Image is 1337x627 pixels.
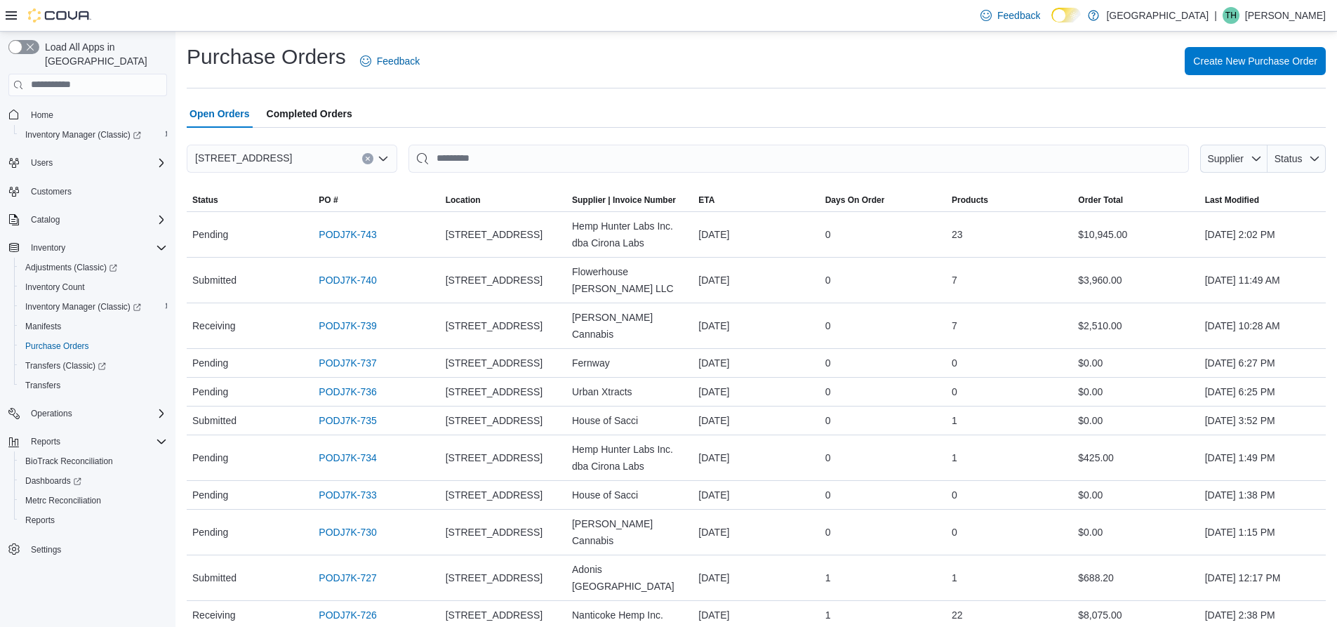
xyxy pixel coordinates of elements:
[825,194,885,206] span: Days On Order
[20,279,167,296] span: Inventory Count
[8,99,167,596] nav: Complex example
[20,338,167,355] span: Purchase Orders
[20,279,91,296] a: Inventory Count
[1072,407,1199,435] div: $0.00
[31,186,72,197] span: Customers
[25,541,67,558] a: Settings
[14,376,173,395] button: Transfers
[25,301,141,312] span: Inventory Manager (Classic)
[1245,7,1326,24] p: [PERSON_NAME]
[20,492,107,509] a: Metrc Reconciliation
[25,405,78,422] button: Operations
[319,383,376,400] a: PODJ7K-736
[446,569,543,586] span: [STREET_ADDRESS]
[1072,312,1199,340] div: $2,510.00
[566,378,693,406] div: Urban Xtracts
[189,100,250,128] span: Open Orders
[14,336,173,356] button: Purchase Orders
[440,189,566,211] button: Location
[693,312,819,340] div: [DATE]
[566,349,693,377] div: Fernway
[566,407,693,435] div: House of Sacci
[192,569,237,586] span: Submitted
[698,194,714,206] span: ETA
[25,495,101,506] span: Metrc Reconciliation
[566,258,693,303] div: Flowerhouse [PERSON_NAME] LLC
[566,303,693,348] div: [PERSON_NAME] Cannabis
[3,105,173,125] button: Home
[25,321,61,332] span: Manifests
[693,266,819,294] div: [DATE]
[25,107,59,124] a: Home
[31,157,53,169] span: Users
[1223,7,1239,24] div: Tom Hayden
[14,277,173,297] button: Inventory Count
[446,355,543,371] span: [STREET_ADDRESS]
[1185,47,1326,75] button: Create New Purchase Order
[1205,194,1259,206] span: Last Modified
[566,555,693,600] div: Adonis [GEOGRAPHIC_DATA]
[39,40,167,68] span: Load All Apps in [GEOGRAPHIC_DATA]
[20,473,167,489] span: Dashboards
[14,451,173,471] button: BioTrack Reconciliation
[14,125,173,145] a: Inventory Manager (Classic)
[20,453,167,470] span: BioTrack Reconciliation
[1199,444,1326,472] div: [DATE] 1:49 PM
[31,110,53,121] span: Home
[319,355,376,371] a: PODJ7K-737
[14,491,173,510] button: Metrc Reconciliation
[952,569,957,586] span: 1
[952,194,988,206] span: Products
[319,524,376,541] a: PODJ7K-730
[446,317,543,334] span: [STREET_ADDRESS]
[825,569,831,586] span: 1
[946,189,1072,211] button: Products
[20,338,95,355] a: Purchase Orders
[20,298,147,315] a: Inventory Manager (Classic)
[377,54,420,68] span: Feedback
[192,355,228,371] span: Pending
[20,126,147,143] a: Inventory Manager (Classic)
[192,487,228,503] span: Pending
[1200,145,1268,173] button: Supplier
[20,357,167,374] span: Transfers (Classic)
[825,383,831,400] span: 0
[25,475,81,487] span: Dashboards
[187,189,313,211] button: Status
[192,524,228,541] span: Pending
[693,189,819,211] button: ETA
[1199,564,1326,592] div: [DATE] 12:17 PM
[25,106,167,124] span: Home
[408,145,1189,173] input: This is a search bar. After typing your query, hit enter to filter the results lower in the page.
[1072,189,1199,211] button: Order Total
[446,226,543,243] span: [STREET_ADDRESS]
[952,355,957,371] span: 0
[192,226,228,243] span: Pending
[1078,194,1123,206] span: Order Total
[25,154,58,171] button: Users
[1072,266,1199,294] div: $3,960.00
[1199,378,1326,406] div: [DATE] 6:25 PM
[319,226,376,243] a: PODJ7K-743
[20,318,67,335] a: Manifests
[192,272,237,289] span: Submitted
[25,262,117,273] span: Adjustments (Classic)
[20,298,167,315] span: Inventory Manager (Classic)
[20,126,167,143] span: Inventory Manager (Classic)
[378,153,389,164] button: Open list of options
[566,212,693,257] div: Hemp Hunter Labs Inc. dba Cirona Labs
[566,435,693,480] div: Hemp Hunter Labs Inc. dba Cirona Labs
[319,412,376,429] a: PODJ7K-735
[1208,153,1244,164] span: Supplier
[693,518,819,546] div: [DATE]
[952,607,963,623] span: 22
[975,1,1046,29] a: Feedback
[1193,54,1317,68] span: Create New Purchase Order
[952,226,963,243] span: 23
[1199,189,1326,211] button: Last Modified
[825,355,831,371] span: 0
[446,487,543,503] span: [STREET_ADDRESS]
[319,272,376,289] a: PODJ7K-740
[20,259,167,276] span: Adjustments (Classic)
[20,512,60,529] a: Reports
